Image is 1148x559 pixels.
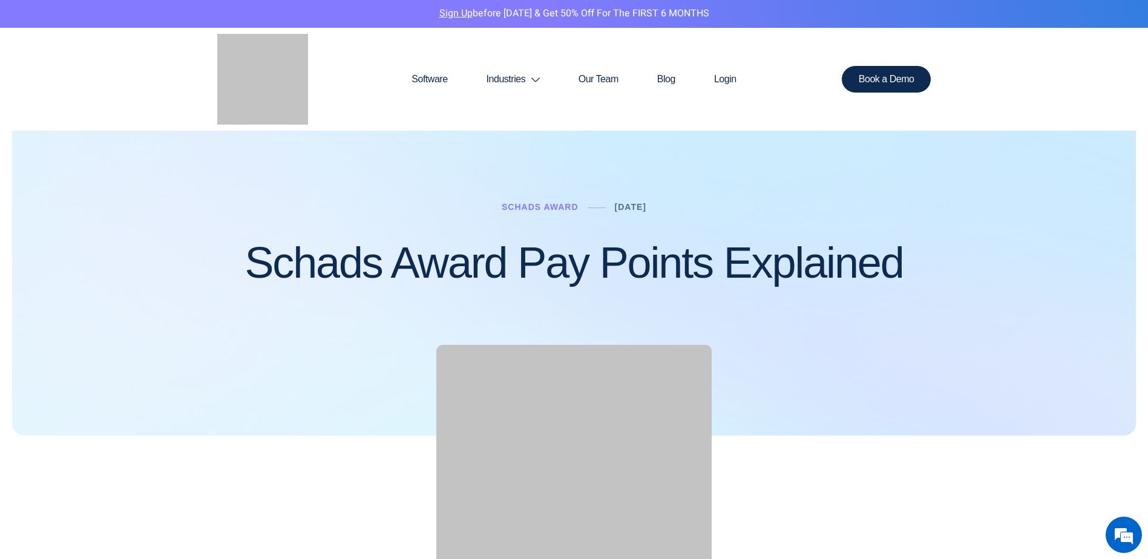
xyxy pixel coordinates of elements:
[9,6,1139,22] p: before [DATE] & Get 50% Off for the FIRST 6 MONTHS
[559,50,638,108] a: Our Team
[439,6,473,21] a: Sign Up
[615,202,646,212] a: [DATE]
[842,66,931,93] a: Book a Demo
[638,50,695,108] a: Blog
[502,202,579,212] a: Schads Award
[467,50,559,108] a: Industries
[695,50,756,108] a: Login
[859,74,914,84] span: Book a Demo
[244,239,903,287] h1: Schads Award Pay Points Explained
[392,50,467,108] a: Software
